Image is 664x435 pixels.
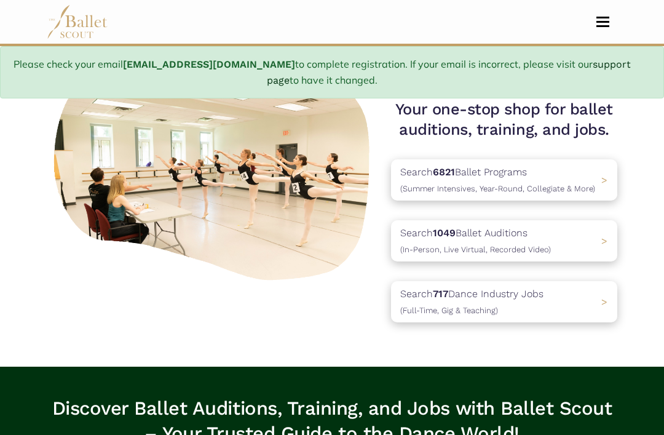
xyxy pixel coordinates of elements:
[601,235,607,247] span: >
[588,16,617,28] button: Toggle navigation
[400,164,595,196] p: Search Ballet Programs
[400,184,595,193] span: (Summer Intensives, Year-Round, Collegiate & More)
[400,306,498,315] span: (Full-Time, Gig & Teaching)
[601,174,607,186] span: >
[433,166,455,178] b: 6821
[601,296,607,308] span: >
[391,159,617,201] a: Search6821Ballet Programs(Summer Intensives, Year-Round, Collegiate & More)>
[391,220,617,261] a: Search1049Ballet Auditions(In-Person, Live Virtual, Recorded Video) >
[391,281,617,322] a: Search717Dance Industry Jobs(Full-Time, Gig & Teaching) >
[433,288,448,300] b: 717
[123,58,295,70] b: [EMAIL_ADDRESS][DOMAIN_NAME]
[400,225,551,257] p: Search Ballet Auditions
[391,99,617,140] h1: Your one-stop shop for ballet auditions, training, and jobs.
[400,245,551,254] span: (In-Person, Live Virtual, Recorded Video)
[400,286,543,317] p: Search Dance Industry Jobs
[47,62,381,285] img: A group of ballerinas talking to each other in a ballet studio
[267,58,631,86] a: support page
[433,227,456,239] b: 1049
